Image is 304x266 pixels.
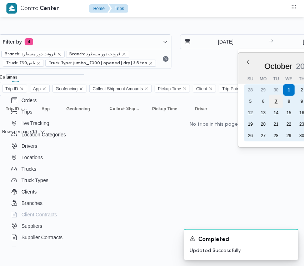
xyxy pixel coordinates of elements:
span: Clients [21,187,37,196]
button: Remove Client from selection in this group [209,87,213,91]
div: day-6 [258,96,269,107]
div: day-29 [258,84,269,96]
button: Remove [161,55,170,63]
span: Completed [198,236,229,244]
span: Branches [21,199,43,207]
span: Geofencing [53,85,86,92]
div: day-28 [245,84,256,96]
button: Drivers [9,140,81,152]
div: day-22 [283,119,295,130]
button: Geofencing [64,103,99,115]
span: Truck Type: jumbo_7000 | opened | dry | 3.5 ton [45,60,156,67]
span: Client [196,85,207,93]
button: App [39,103,56,115]
span: Branch: فرونت دور مسطرد [5,51,56,57]
div: day-1 [283,84,295,96]
span: Trip ID [2,85,27,92]
span: Drivers [21,142,37,150]
span: Truck Types [21,176,48,185]
button: Trips [109,4,128,13]
button: Clients [9,186,81,197]
span: Locations [21,153,43,162]
div: day-26 [245,130,256,141]
span: Trip Points [222,85,243,93]
div: day-27 [258,130,269,141]
div: day-20 [258,119,269,130]
div: Su [245,74,256,84]
button: Devices [9,243,81,255]
span: Driver [195,106,208,112]
span: Geofencing [66,106,90,112]
div: Button. Open the month selector. October is currently selected. [264,61,293,71]
svg: Sorted in descending order [20,106,26,112]
button: Branches [9,197,81,209]
button: Remove Trip ID from selection in this group [20,87,24,91]
div: day-13 [258,107,269,119]
div: Mo [258,74,269,84]
button: Driver [192,103,235,115]
div: We [283,74,295,84]
span: App [30,85,50,92]
div: day-7 [269,95,283,108]
button: Remove Pickup Time from selection in this group [183,87,187,91]
button: Home [89,4,110,13]
span: Trucks [21,165,36,173]
div: day-29 [283,130,295,141]
span: Branch: فرونت دور مسطرد [69,51,120,57]
button: Trucks [9,163,81,175]
button: Locations [9,152,81,163]
span: Collect Shipment Amounts [93,85,143,93]
button: Remove Geofencing from selection in this group [79,87,83,91]
span: Pickup Time [152,106,177,112]
div: day-21 [270,119,282,130]
span: Geofencing [56,85,78,93]
button: Truck Types [9,175,81,186]
input: Press the down key to open a popover containing a calendar. [180,35,261,49]
span: Truck Type: jumbo_7000 | opened | dry | 3.5 ton [49,60,147,66]
span: Supplier Contracts [21,233,63,242]
button: Remove Collect Shipment Amounts from selection in this group [144,87,149,91]
div: day-5 [245,96,256,107]
div: → [269,39,273,44]
span: Suppliers [21,222,42,230]
span: Pickup Time [158,85,181,93]
div: day-15 [283,107,295,119]
div: Database [6,95,84,249]
span: Trip ID [5,85,18,93]
div: Tu [270,74,282,84]
button: Remove App from selection in this group [42,87,46,91]
button: Client Contracts [9,209,81,220]
span: 4 active filters [25,38,33,45]
span: Client Contracts [21,210,57,219]
img: X8yXhbKr1z7QwAAAABJRU5ErkJggg== [6,3,17,14]
span: Filter by [3,37,22,46]
div: day-14 [270,107,282,119]
button: Pickup Time [149,103,185,115]
div: day-19 [245,119,256,130]
span: Devices [21,245,39,253]
button: remove selected entity [149,61,153,65]
span: App [41,106,50,112]
div: day-30 [270,84,282,96]
span: Trip ID; Sorted in descending order [6,106,19,112]
button: Supplier Contracts [9,232,81,243]
button: Trip IDSorted in descending order [3,103,31,115]
span: Pickup Time [155,85,190,92]
span: October [265,62,293,71]
div: day-28 [270,130,282,141]
span: Truck: يلص769 [3,60,44,67]
button: Previous Month [245,59,251,65]
span: Client [193,85,216,92]
button: remove selected entity [122,52,126,56]
span: Trip Points [219,85,251,92]
span: Collect Shipment Amounts [109,106,139,112]
p: Updated Successfully [190,247,293,255]
span: Collect Shipment Amounts [89,85,152,92]
div: day-8 [283,96,295,107]
button: Suppliers [9,220,81,232]
span: Branch: فرونت دور مسطرد [1,51,65,58]
span: Rows per page : 10 [2,127,37,136]
div: day-12 [245,107,256,119]
button: remove selected entity [57,52,61,56]
span: Branch: فرونت دور مسطرد [66,51,129,58]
